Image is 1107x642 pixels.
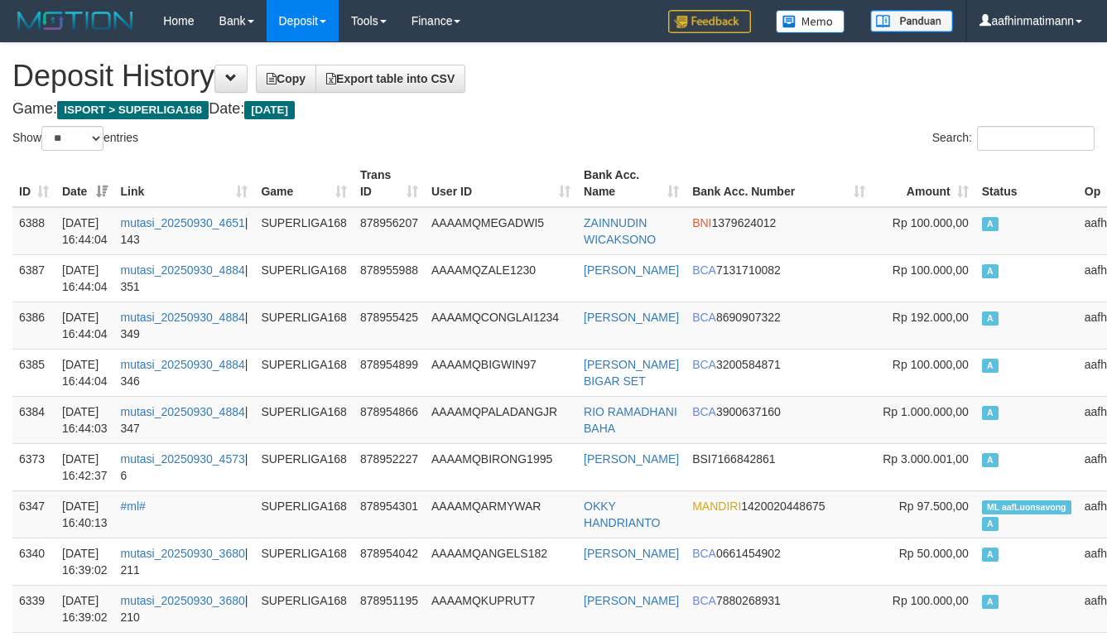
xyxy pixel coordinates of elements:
span: [DATE] [244,101,295,119]
span: Rp 1.000.000,00 [883,405,969,418]
a: [PERSON_NAME] [584,311,679,324]
td: SUPERLIGA168 [254,207,354,255]
label: Show entries [12,126,138,151]
td: 3200584871 [686,349,872,396]
td: AAAAMQPALADANGJR [425,396,577,443]
span: Copy [267,72,306,85]
td: SUPERLIGA168 [254,396,354,443]
td: 0661454902 [686,538,872,585]
td: SUPERLIGA168 [254,302,354,349]
span: BCA [692,311,716,324]
span: BCA [692,547,716,560]
td: SUPERLIGA168 [254,349,354,396]
span: BCA [692,405,716,418]
th: User ID: activate to sort column ascending [425,160,577,207]
th: Trans ID: activate to sort column ascending [354,160,425,207]
td: AAAAMQBIRONG1995 [425,443,577,490]
img: Feedback.jpg [668,10,751,33]
td: 3900637160 [686,396,872,443]
th: Game: activate to sort column ascending [254,160,354,207]
span: Export table into CSV [326,72,455,85]
td: 878954301 [354,490,425,538]
a: Export table into CSV [315,65,465,93]
span: Approved [982,311,999,326]
th: Date: activate to sort column ascending [55,160,114,207]
a: Copy [256,65,316,93]
span: Rp 3.000.001,00 [883,452,969,466]
span: Approved [982,264,999,278]
td: 6347 [12,490,55,538]
td: | 210 [114,585,255,632]
span: BCA [692,263,716,277]
td: 878955425 [354,302,425,349]
td: [DATE] 16:44:04 [55,302,114,349]
th: Bank Acc. Name: activate to sort column ascending [577,160,686,207]
td: 1420020448675 [686,490,872,538]
span: Rp 192.000,00 [893,311,969,324]
td: | 349 [114,302,255,349]
span: Rp 100.000,00 [893,358,969,371]
span: Rp 100.000,00 [893,216,969,229]
a: mutasi_20250930_4884 [121,358,245,371]
span: MANDIRI [692,500,741,513]
td: | 6 [114,443,255,490]
a: [PERSON_NAME] [584,547,679,560]
span: Manually Linked by aafLuonsavong [982,500,1071,514]
td: | 347 [114,396,255,443]
td: 878952227 [354,443,425,490]
td: AAAAMQBIGWIN97 [425,349,577,396]
td: AAAAMQZALE1230 [425,254,577,302]
td: | 211 [114,538,255,585]
a: ZAINNUDIN WICAKSONO [584,216,656,246]
a: mutasi_20250930_3680 [121,594,245,607]
a: [PERSON_NAME] BIGAR SET [584,358,679,388]
img: MOTION_logo.png [12,8,138,33]
input: Search: [977,126,1095,151]
span: ISPORT > SUPERLIGA168 [57,101,209,119]
td: 7880268931 [686,585,872,632]
th: Amount: activate to sort column ascending [872,160,975,207]
span: BCA [692,358,716,371]
td: 6385 [12,349,55,396]
td: AAAAMQARMYWAR [425,490,577,538]
td: [DATE] 16:42:37 [55,443,114,490]
td: 878951195 [354,585,425,632]
span: Rp 97.500,00 [899,500,969,513]
th: ID: activate to sort column ascending [12,160,55,207]
h1: Deposit History [12,60,1095,93]
td: 6340 [12,538,55,585]
td: 7166842861 [686,443,872,490]
td: [DATE] 16:39:02 [55,538,114,585]
img: panduan.png [870,10,953,32]
td: 878955988 [354,254,425,302]
a: mutasi_20250930_4573 [121,452,245,466]
select: Showentries [41,126,103,151]
span: Rp 100.000,00 [893,594,969,607]
td: | 351 [114,254,255,302]
span: Approved [982,406,999,420]
a: mutasi_20250930_3680 [121,547,245,560]
td: [DATE] 16:39:02 [55,585,114,632]
td: [DATE] 16:44:04 [55,349,114,396]
td: SUPERLIGA168 [254,585,354,632]
span: Approved [982,217,999,231]
td: [DATE] 16:44:04 [55,254,114,302]
td: 8690907322 [686,302,872,349]
td: 6373 [12,443,55,490]
a: mutasi_20250930_4884 [121,311,245,324]
td: 878954866 [354,396,425,443]
label: Search: [932,126,1095,151]
a: mutasi_20250930_4651 [121,216,245,229]
span: BNI [692,216,711,229]
td: 7131710082 [686,254,872,302]
span: Approved [982,517,999,531]
span: Rp 100.000,00 [893,263,969,277]
a: mutasi_20250930_4884 [121,405,245,418]
span: Rp 50.000,00 [899,547,969,560]
td: [DATE] 16:44:03 [55,396,114,443]
td: | 346 [114,349,255,396]
a: OKKY HANDRIANTO [584,500,660,529]
th: Bank Acc. Number: activate to sort column ascending [686,160,872,207]
span: Approved [982,453,999,467]
td: [DATE] 16:44:04 [55,207,114,255]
